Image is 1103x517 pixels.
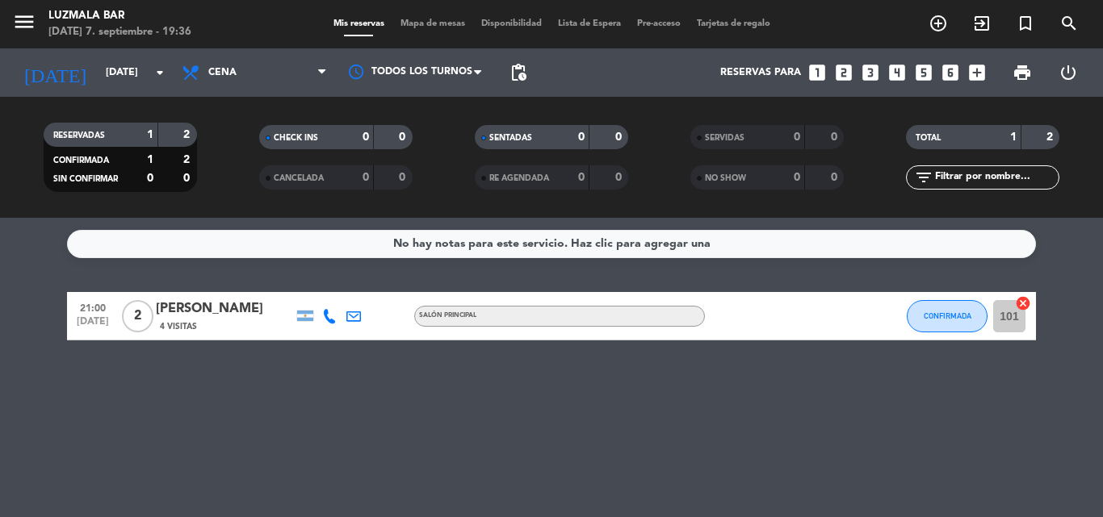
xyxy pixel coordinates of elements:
[831,131,841,143] strong: 0
[274,134,318,142] span: CHECK INS
[150,63,170,82] i: arrow_drop_down
[929,14,948,33] i: add_circle_outline
[689,19,778,28] span: Tarjetas de regalo
[794,131,800,143] strong: 0
[53,156,109,165] span: CONFIRMADA
[122,300,153,332] span: 2
[73,316,113,335] span: [DATE]
[916,134,941,142] span: TOTAL
[807,62,828,83] i: looks_one
[12,10,36,34] i: menu
[274,174,324,182] span: CANCELADA
[183,129,193,140] strong: 2
[12,55,98,90] i: [DATE]
[325,19,392,28] span: Mis reservas
[833,62,854,83] i: looks_two
[147,154,153,165] strong: 1
[509,63,528,82] span: pending_actions
[1046,131,1056,143] strong: 2
[183,173,193,184] strong: 0
[473,19,550,28] span: Disponibilidad
[1013,63,1032,82] span: print
[53,175,118,183] span: SIN CONFIRMAR
[1015,295,1031,311] i: cancel
[12,10,36,40] button: menu
[629,19,689,28] span: Pre-acceso
[933,169,1059,186] input: Filtrar por nombre...
[550,19,629,28] span: Lista de Espera
[913,62,934,83] i: looks_5
[363,131,369,143] strong: 0
[1010,131,1017,143] strong: 1
[419,312,476,319] span: Salón Principal
[907,300,988,332] button: CONFIRMADA
[924,311,971,320] span: CONFIRMADA
[393,235,711,253] div: No hay notas para este servicio. Haz clic para agregar una
[160,320,197,333] span: 4 Visitas
[705,134,744,142] span: SERVIDAS
[615,172,625,183] strong: 0
[73,298,113,316] span: 21:00
[1059,63,1078,82] i: power_settings_new
[53,131,105,140] span: RESERVADAS
[156,298,293,319] div: [PERSON_NAME]
[914,168,933,187] i: filter_list
[940,62,961,83] i: looks_6
[615,131,625,143] strong: 0
[1016,14,1035,33] i: turned_in_not
[1045,48,1091,97] div: LOG OUT
[794,172,800,183] strong: 0
[208,67,237,78] span: Cena
[705,174,746,182] span: NO SHOW
[363,172,369,183] strong: 0
[399,172,409,183] strong: 0
[967,62,988,83] i: add_box
[1059,14,1079,33] i: search
[489,134,532,142] span: SENTADAS
[399,131,409,143] strong: 0
[147,173,153,184] strong: 0
[489,174,549,182] span: RE AGENDADA
[831,172,841,183] strong: 0
[48,24,191,40] div: [DATE] 7. septiembre - 19:36
[48,8,191,24] div: Luzmala Bar
[392,19,473,28] span: Mapa de mesas
[972,14,992,33] i: exit_to_app
[887,62,908,83] i: looks_4
[578,131,585,143] strong: 0
[147,129,153,140] strong: 1
[183,154,193,165] strong: 2
[578,172,585,183] strong: 0
[720,67,801,78] span: Reservas para
[860,62,881,83] i: looks_3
